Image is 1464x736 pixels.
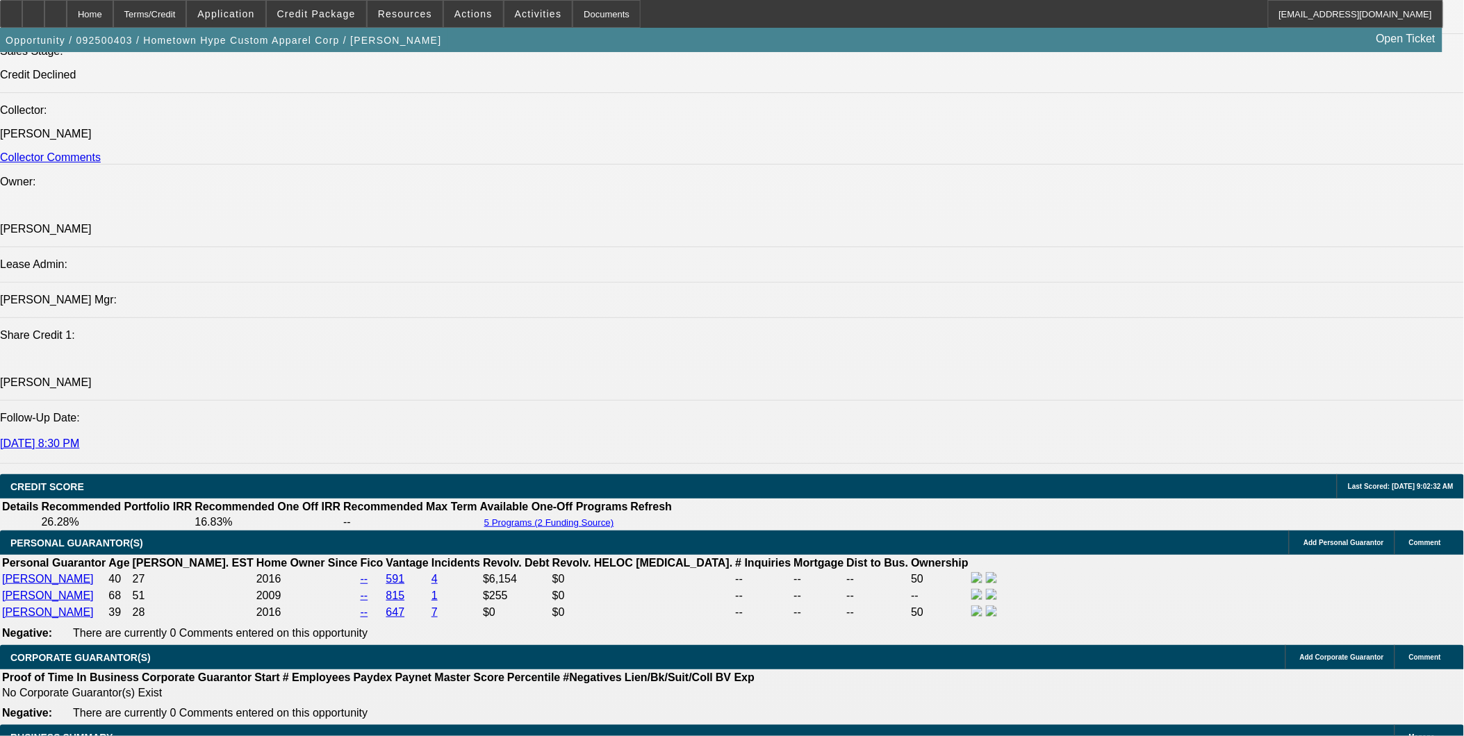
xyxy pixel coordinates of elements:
td: $6,154 [482,571,550,587]
th: Refresh [630,500,673,514]
td: 50 [910,605,969,620]
span: There are currently 0 Comments entered on this opportunity [73,707,368,719]
a: [PERSON_NAME] [2,606,94,618]
a: -- [361,589,368,601]
td: -- [846,605,910,620]
b: Revolv. HELOC [MEDICAL_DATA]. [552,557,733,569]
td: $255 [482,588,550,603]
b: Lien/Bk/Suit/Coll [625,671,713,683]
b: Percentile [507,671,560,683]
td: -- [343,515,478,529]
span: 2009 [256,589,281,601]
th: Recommended Max Term [343,500,478,514]
span: Opportunity / 092500403 / Hometown Hype Custom Apparel Corp / [PERSON_NAME] [6,35,442,46]
b: Age [108,557,129,569]
span: Activities [515,8,562,19]
td: No Corporate Guarantor(s) Exist [1,686,761,700]
span: Comment [1409,539,1441,546]
b: Ownership [911,557,969,569]
span: CORPORATE GUARANTOR(S) [10,652,151,663]
a: 591 [386,573,405,585]
b: # Employees [283,671,351,683]
span: Add Personal Guarantor [1303,539,1384,546]
b: Mortgage [794,557,844,569]
td: -- [734,605,791,620]
th: Recommended One Off IRR [194,500,341,514]
img: linkedin-icon.png [986,572,997,583]
button: Resources [368,1,443,27]
a: [PERSON_NAME] [2,573,94,585]
td: $0 [552,588,734,603]
b: [PERSON_NAME]. EST [133,557,254,569]
th: Details [1,500,39,514]
td: $0 [552,605,734,620]
td: -- [846,588,910,603]
span: PERSONAL GUARANTOR(S) [10,537,143,549]
span: Last Scored: [DATE] 9:02:32 AM [1348,483,1454,490]
img: facebook-icon.png [971,572,982,583]
b: Revolv. Debt [483,557,550,569]
a: 7 [431,606,438,618]
b: Dist to Bus. [847,557,909,569]
span: There are currently 0 Comments entered on this opportunity [73,627,368,639]
b: Negative: [2,707,52,719]
th: Recommended Portfolio IRR [40,500,192,514]
td: $0 [552,571,734,587]
td: 16.83% [194,515,341,529]
td: -- [734,571,791,587]
a: [PERSON_NAME] [2,589,94,601]
b: Vantage [386,557,429,569]
span: 2016 [256,606,281,618]
a: -- [361,606,368,618]
td: 51 [132,588,254,603]
b: # Inquiries [735,557,791,569]
td: 40 [108,571,130,587]
td: -- [910,588,969,603]
td: -- [734,588,791,603]
button: Actions [444,1,503,27]
img: linkedin-icon.png [986,605,997,617]
b: #Negatives [564,671,623,683]
td: -- [793,588,845,603]
button: 5 Programs (2 Funding Source) [480,517,618,528]
span: Application [197,8,254,19]
img: facebook-icon.png [971,605,982,617]
b: Corporate Guarantor [142,671,252,683]
td: -- [793,605,845,620]
a: 815 [386,589,405,601]
b: Home Owner Since [256,557,358,569]
td: 26.28% [40,515,192,529]
b: Incidents [431,557,480,569]
span: Resources [378,8,432,19]
b: Fico [361,557,384,569]
td: 28 [132,605,254,620]
b: BV Exp [716,671,755,683]
b: Personal Guarantor [2,557,106,569]
button: Credit Package [267,1,366,27]
b: Paynet Master Score [395,671,504,683]
b: Start [254,671,279,683]
span: Comment [1409,653,1441,661]
b: Negative: [2,627,52,639]
img: linkedin-icon.png [986,589,997,600]
td: -- [846,571,910,587]
span: Add Corporate Guarantor [1300,653,1384,661]
a: 647 [386,606,405,618]
td: 39 [108,605,130,620]
td: $0 [482,605,550,620]
a: 4 [431,573,438,585]
td: 68 [108,588,130,603]
span: Credit Package [277,8,356,19]
a: 1 [431,589,438,601]
td: 50 [910,571,969,587]
button: Activities [504,1,573,27]
span: Actions [454,8,493,19]
a: Open Ticket [1371,27,1441,51]
span: 2016 [256,573,281,585]
td: -- [793,571,845,587]
button: Application [187,1,265,27]
a: -- [361,573,368,585]
th: Proof of Time In Business [1,671,140,685]
th: Available One-Off Programs [479,500,629,514]
b: Paydex [354,671,393,683]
